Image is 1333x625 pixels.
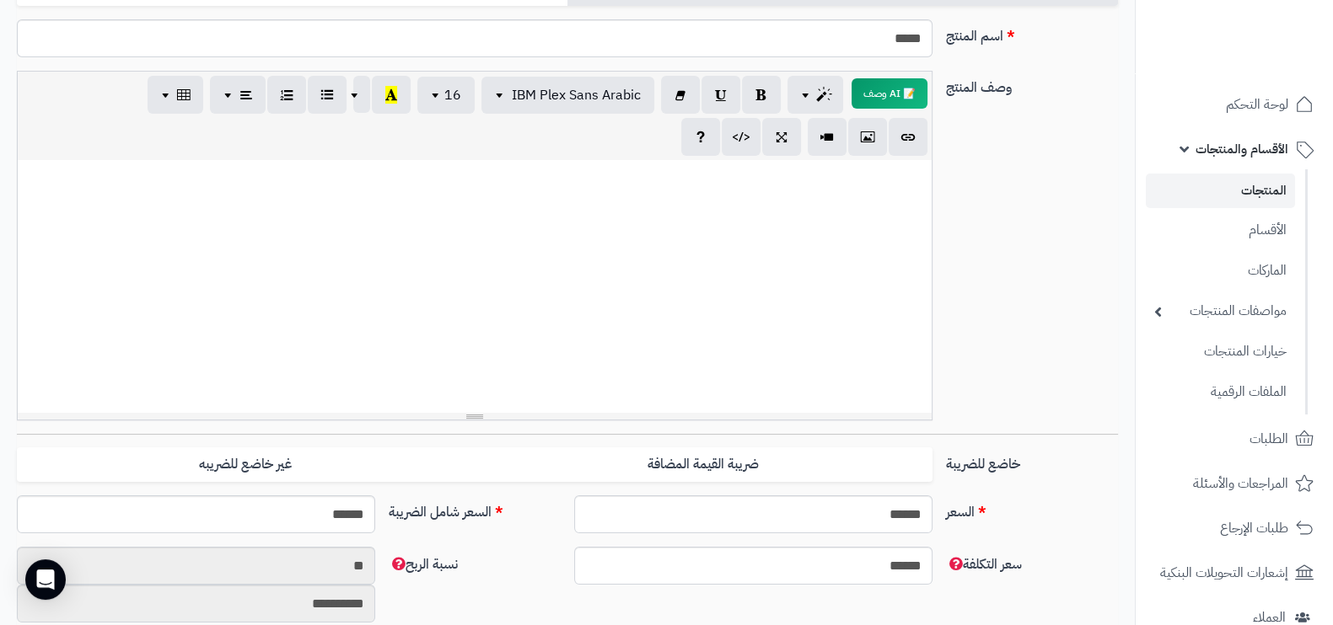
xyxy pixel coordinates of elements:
[1218,13,1317,49] img: logo-2.png
[1146,334,1295,370] a: خيارات المنتجات
[1193,472,1288,495] span: المراجعات والأسئلة
[939,495,1125,522] label: السعر
[1146,508,1323,548] a: طلبات الإرجاع
[1146,212,1295,248] a: الأقسام
[1146,174,1295,208] a: المنتجات
[512,85,641,105] span: IBM Plex Sans Arabic
[1146,463,1323,504] a: المراجعات والأسئلة
[852,78,927,109] button: 📝 AI وصف
[1146,293,1295,329] a: مواصفات المنتجات
[946,554,1022,574] span: سعر التكلفة
[1146,84,1323,125] a: لوحة التحكم
[475,447,933,482] label: ضريبة القيمة المضافة
[939,71,1125,98] label: وصف المنتج
[1196,137,1288,161] span: الأقسام والمنتجات
[389,554,458,574] span: نسبة الربح
[1146,553,1323,593] a: إشعارات التحويلات البنكية
[1250,427,1288,451] span: الطلبات
[481,77,654,114] button: IBM Plex Sans Arabic
[1146,419,1323,459] a: الطلبات
[939,19,1125,46] label: اسم المنتج
[1220,516,1288,540] span: طلبات الإرجاع
[1226,93,1288,116] span: لوحة التحكم
[1146,374,1295,410] a: الملفات الرقمية
[25,559,66,600] div: Open Intercom Messenger
[417,77,475,114] button: 16
[17,447,475,482] label: غير خاضع للضريبه
[444,85,461,105] span: 16
[1146,253,1295,289] a: الماركات
[939,447,1125,474] label: خاضع للضريبة
[382,495,567,522] label: السعر شامل الضريبة
[1160,561,1288,585] span: إشعارات التحويلات البنكية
